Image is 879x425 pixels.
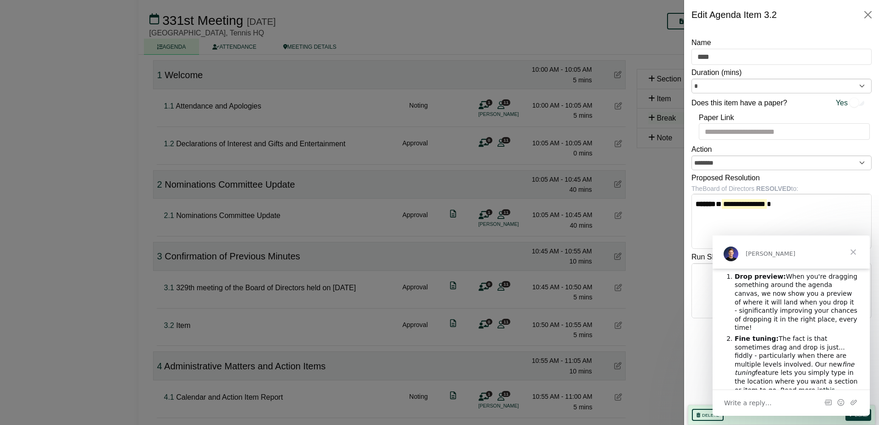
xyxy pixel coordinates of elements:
iframe: Intercom live chat message [713,235,870,416]
b: RESOLVED [756,185,791,192]
label: Name [691,37,711,49]
label: Does this item have a paper? [691,97,787,109]
button: Close [861,7,875,22]
label: Paper Link [699,112,734,124]
label: Proposed Resolution [691,172,760,184]
label: Run Sheet Note [691,251,744,263]
button: Delete [692,409,724,421]
div: Edit Agenda Item 3.2 [691,7,777,22]
span: Yes [836,97,848,109]
div: The Board of Directors to: [691,184,872,194]
label: Action [691,144,712,155]
label: Duration (mins) [691,67,742,79]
